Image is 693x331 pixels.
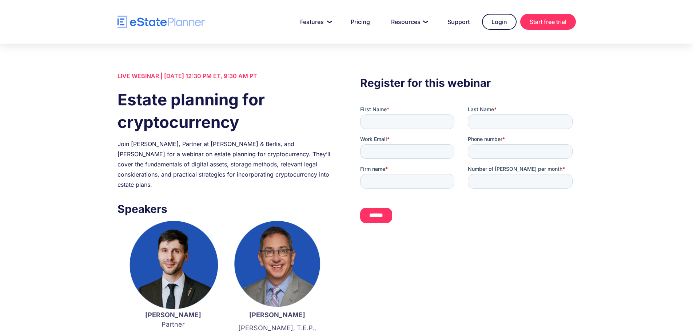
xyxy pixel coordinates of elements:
[342,15,379,29] a: Pricing
[118,71,333,81] div: LIVE WEBINAR | [DATE] 12:30 PM ET, 9:30 AM PT
[118,88,333,133] h1: Estate planning for cryptocurrency
[382,15,435,29] a: Resources
[118,139,333,190] div: Join [PERSON_NAME], Partner at [PERSON_NAME] & Berlis, and [PERSON_NAME] for a webinar on estate ...
[291,15,338,29] a: Features
[439,15,478,29] a: Support
[118,16,205,28] a: home
[520,14,576,30] a: Start free trial
[360,106,575,229] iframe: Form 0
[128,310,218,329] p: Partner
[360,74,575,91] h3: Register for this webinar
[482,14,517,30] a: Login
[118,201,333,217] h3: Speakers
[145,311,201,319] strong: [PERSON_NAME]
[249,311,305,319] strong: [PERSON_NAME]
